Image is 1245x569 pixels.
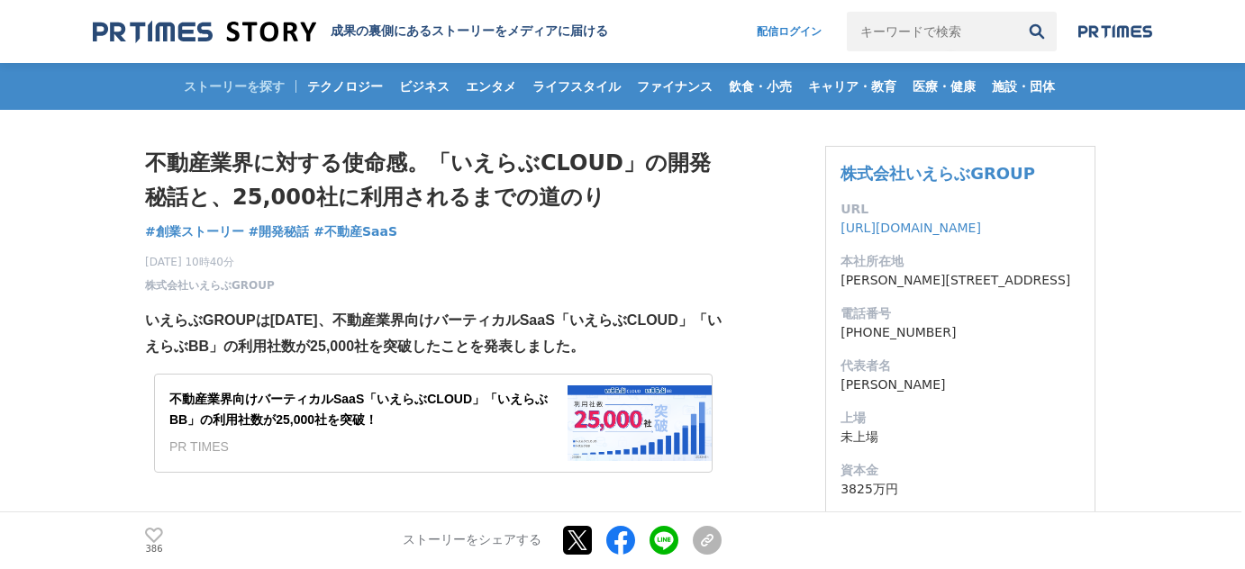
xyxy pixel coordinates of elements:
[392,78,457,95] span: ビジネス
[841,409,1080,428] dt: 上場
[525,63,628,110] a: ライフスタイル
[985,63,1062,110] a: 施設・団体
[985,78,1062,95] span: 施設・団体
[145,277,275,294] a: 株式会社いえらぶGROUP
[314,223,397,239] span: #不動産SaaS
[905,78,983,95] span: 医療・健康
[331,23,608,40] h2: 成果の裏側にあるストーリーをメディアに届ける
[841,221,981,235] a: [URL][DOMAIN_NAME]
[145,254,275,270] span: [DATE] 10時40分
[93,20,608,44] a: 成果の裏側にあるストーリーをメディアに届ける 成果の裏側にあるストーリーをメディアに届ける
[841,200,1080,219] dt: URL
[525,78,628,95] span: ライフスタイル
[249,222,310,241] a: #開発秘話
[841,252,1080,271] dt: 本社所在地
[169,437,553,456] div: PR TIMES
[801,63,904,110] a: キャリア・教育
[1078,24,1152,39] img: prtimes
[841,323,1080,342] dd: [PHONE_NUMBER]
[801,78,904,95] span: キャリア・教育
[169,389,553,429] div: 不動産業界向けバーティカルSaaS「いえらぶCLOUD」「いえらぶBB」の利用社数が25,000社を突破！
[459,63,523,110] a: エンタメ
[392,63,457,110] a: ビジネス
[249,223,310,239] span: #開発秘話
[905,63,983,110] a: 医療・健康
[145,222,244,241] a: #創業ストーリー
[300,78,390,95] span: テクノロジー
[841,480,1080,499] dd: 3825万円
[314,222,397,241] a: #不動産SaaS
[459,78,523,95] span: エンタメ
[722,78,799,95] span: 飲食・小売
[841,304,1080,323] dt: 電話番号
[847,12,1017,51] input: キーワードで検索
[1017,12,1057,51] button: 検索
[145,223,244,239] span: #創業ストーリー
[145,545,163,554] p: 386
[630,63,720,110] a: ファイナンス
[841,375,1080,394] dd: [PERSON_NAME]
[841,271,1080,290] dd: [PERSON_NAME][STREET_ADDRESS]
[841,357,1080,375] dt: 代表者名
[145,312,722,354] strong: いえらぶGROUPは[DATE]、不動産業界向けバーティカルSaaS「いえらぶCLOUD」「いえらぶBB」の利用社数が25,000社を突破したことを発表しました。
[739,12,840,51] a: 配信ログイン
[722,63,799,110] a: 飲食・小売
[300,63,390,110] a: テクノロジー
[841,461,1080,480] dt: 資本金
[841,164,1035,183] a: 株式会社いえらぶGROUP
[841,428,1080,447] dd: 未上場
[145,146,722,215] h1: 不動産業界に対する使命感。「いえらぶCLOUD」の開発秘話と、25,000社に利用されるまでの道のり
[403,533,541,549] p: ストーリーをシェアする
[154,374,713,472] a: 不動産業界向けバーティカルSaaS「いえらぶCLOUD」「いえらぶBB」の利用社数が25,000社を突破！PR TIMES
[630,78,720,95] span: ファイナンス
[93,20,316,44] img: 成果の裏側にあるストーリーをメディアに届ける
